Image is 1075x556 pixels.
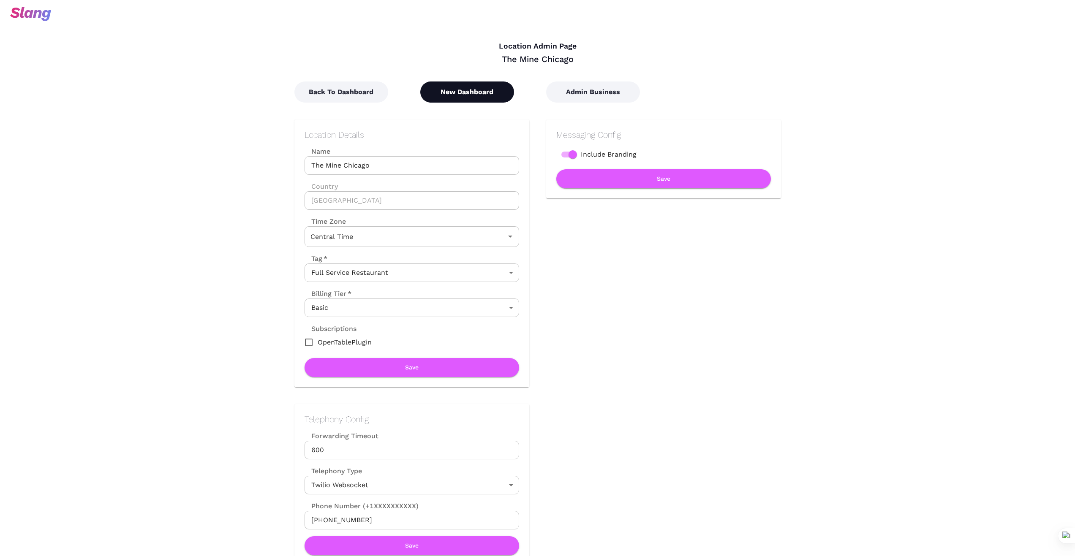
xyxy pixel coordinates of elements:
[305,263,519,282] div: Full Service Restaurant
[305,217,519,226] label: Time Zone
[420,88,514,96] a: New Dashboard
[420,81,514,103] button: New Dashboard
[305,466,362,476] label: Telephony Type
[305,289,351,298] label: Billing Tier
[305,254,327,263] label: Tag
[556,130,771,140] h2: Messaging Config
[294,88,388,96] a: Back To Dashboard
[305,130,519,140] h2: Location Details
[318,337,372,347] span: OpenTablePlugin
[305,536,519,555] button: Save
[581,149,637,160] span: Include Branding
[305,476,519,494] div: Twilio Websocket
[305,501,519,511] label: Phone Number (+1XXXXXXXXXX)
[305,182,519,191] label: Country
[556,169,771,188] button: Save
[294,42,781,51] h4: Location Admin Page
[305,146,519,156] label: Name
[294,54,781,65] div: The Mine Chicago
[305,414,519,424] h2: Telephony Config
[546,81,640,103] button: Admin Business
[305,298,519,317] div: Basic
[294,81,388,103] button: Back To Dashboard
[305,358,519,377] button: Save
[305,324,357,334] label: Subscriptions
[504,231,516,242] button: Open
[305,431,519,441] label: Forwarding Timeout
[546,88,640,96] a: Admin Business
[10,7,51,21] img: svg+xml;base64,PHN2ZyB3aWR0aD0iOTciIGhlaWdodD0iMzQiIHZpZXdCb3g9IjAgMCA5NyAzNCIgZmlsbD0ibm9uZSIgeG...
